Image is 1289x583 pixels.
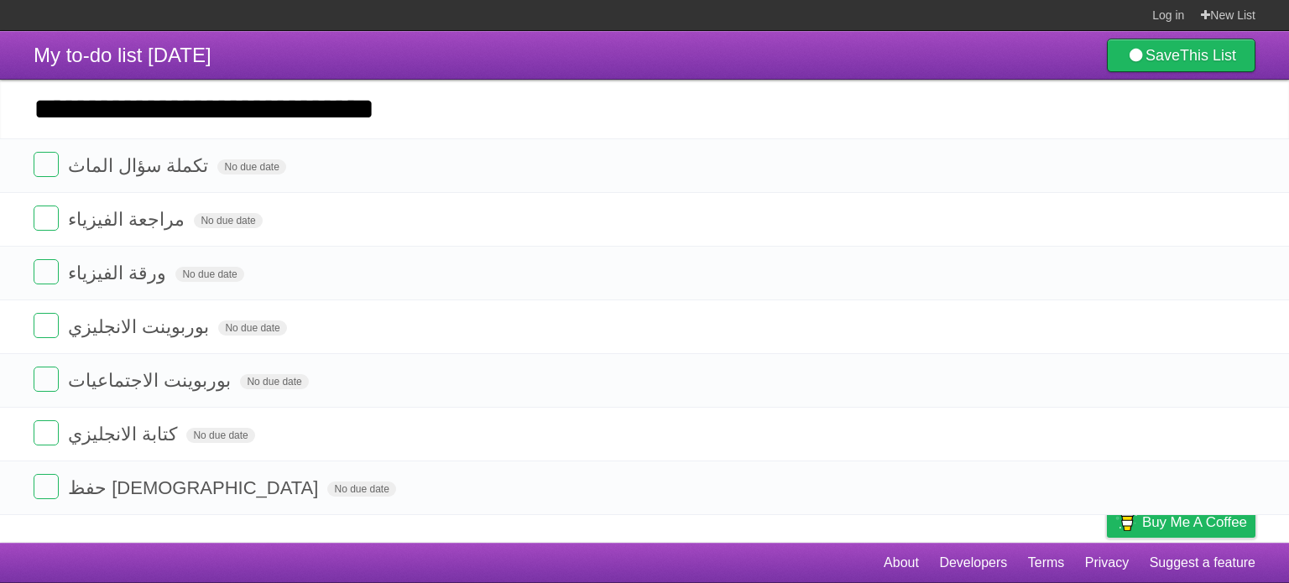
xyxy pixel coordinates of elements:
[1142,508,1247,537] span: Buy me a coffee
[175,267,243,282] span: No due date
[34,474,59,499] label: Done
[217,159,285,174] span: No due date
[240,374,308,389] span: No due date
[68,155,212,176] span: تكملة سؤال الماث
[1107,39,1255,72] a: SaveThis List
[34,420,59,445] label: Done
[68,209,189,230] span: مراجعة الفيزياء
[34,313,59,338] label: Done
[34,367,59,392] label: Done
[68,477,322,498] span: حفظ [DEMOGRAPHIC_DATA]
[34,206,59,231] label: Done
[1150,547,1255,579] a: Suggest a feature
[68,316,213,337] span: بوربوينت الانجليزي
[1107,507,1255,538] a: Buy me a coffee
[68,263,170,284] span: ورقة الفيزياء
[68,424,181,445] span: كتابة الانجليزي
[34,44,211,66] span: My to-do list [DATE]
[1085,547,1129,579] a: Privacy
[68,370,235,391] span: بوربوينت الاجتماعيات
[939,547,1007,579] a: Developers
[218,320,286,336] span: No due date
[34,152,59,177] label: Done
[1115,508,1138,536] img: Buy me a coffee
[1180,47,1236,64] b: This List
[327,481,395,497] span: No due date
[194,213,262,228] span: No due date
[186,428,254,443] span: No due date
[34,259,59,284] label: Done
[884,547,919,579] a: About
[1028,547,1065,579] a: Terms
